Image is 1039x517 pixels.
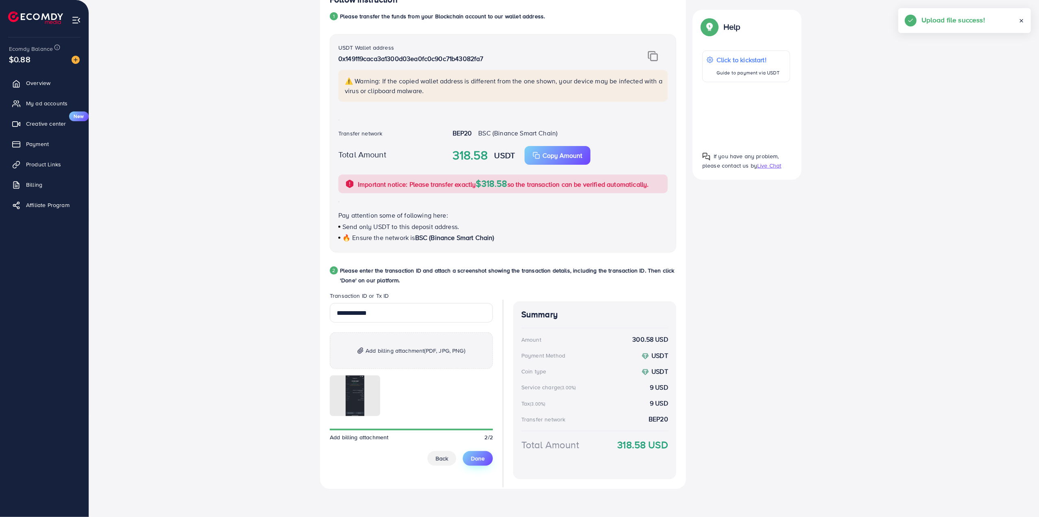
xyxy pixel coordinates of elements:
[340,266,676,285] p: Please enter the transaction ID and attach a screenshot showing the transaction details, includin...
[330,266,338,275] div: 2
[651,367,668,376] strong: USDT
[757,161,781,170] span: Live Chat
[26,79,50,87] span: Overview
[453,129,472,137] strong: BEP20
[338,44,394,52] label: USDT Wallet address
[542,151,582,160] p: Copy Amount
[650,383,668,392] strong: 9 USD
[717,55,780,65] p: Click to kickstart!
[338,210,668,220] p: Pay attention some of following here:
[463,451,493,466] button: Done
[6,136,83,152] a: Payment
[702,153,710,161] img: Popup guide
[345,76,663,96] p: ⚠️ Warning: If the copied wallet address is different from the one shown, your device may be infe...
[476,177,508,190] span: $318.58
[717,68,780,78] p: Guide to payment via USDT
[650,399,668,408] strong: 9 USD
[340,11,545,21] p: Please transfer the funds from your Blockchain account to our wallet address.
[6,156,83,172] a: Product Links
[521,415,566,423] div: Transfer network
[617,438,668,452] strong: 318.58 USD
[330,292,493,303] legend: Transaction ID or Tx ID
[436,454,448,462] span: Back
[69,111,89,121] span: New
[9,53,30,65] span: $0.88
[521,336,541,344] div: Amount
[6,197,83,213] a: Affiliate Program
[358,179,649,189] p: Important notice: Please transfer exactly so the transaction can be verified automatically.
[338,54,611,63] p: 0x149119caca3a1300d03ea0fc0c90c71b43082fa7
[642,353,649,360] img: coin
[26,181,42,189] span: Billing
[345,179,355,189] img: alert
[26,140,49,148] span: Payment
[6,95,83,111] a: My ad accounts
[8,11,63,24] img: logo
[521,383,578,391] div: Service charge
[6,75,83,91] a: Overview
[6,177,83,193] a: Billing
[72,56,80,64] img: image
[632,335,668,344] strong: 300.58 USD
[471,454,485,462] span: Done
[521,399,548,408] div: Tax
[338,148,386,160] label: Total Amount
[521,438,579,452] div: Total Amount
[525,146,590,165] button: Copy Amount
[427,451,456,466] button: Back
[560,384,576,391] small: (3.00%)
[330,12,338,20] div: 1
[72,15,81,25] img: menu
[338,129,383,137] label: Transfer network
[9,45,53,53] span: Ecomdy Balance
[6,116,83,132] a: Creative centerNew
[338,222,668,231] p: Send only USDT to this deposit address.
[642,369,649,376] img: coin
[366,346,465,356] span: Add billing attachment
[651,351,668,360] strong: USDT
[342,233,415,242] span: 🔥 Ensure the network is
[330,433,389,441] span: Add billing attachment
[521,367,546,375] div: Coin type
[648,51,658,61] img: img
[478,129,558,137] span: BSC (Binance Smart Chain)
[453,146,488,164] strong: 318.58
[921,15,985,25] h5: Upload file success!
[530,401,545,407] small: (3.00%)
[485,433,493,441] span: 2/2
[415,233,494,242] span: BSC (Binance Smart Chain)
[26,120,66,128] span: Creative center
[346,375,364,416] img: img uploaded
[723,22,741,32] p: Help
[702,20,717,34] img: Popup guide
[26,99,68,107] span: My ad accounts
[425,347,465,355] span: (PDF, JPG, PNG)
[1004,480,1033,511] iframe: Chat
[357,347,364,354] img: img
[26,201,70,209] span: Affiliate Program
[521,310,668,320] h4: Summary
[26,160,61,168] span: Product Links
[521,351,565,360] div: Payment Method
[494,149,515,161] strong: USDT
[649,414,668,424] strong: BEP20
[702,152,779,170] span: If you have any problem, please contact us by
